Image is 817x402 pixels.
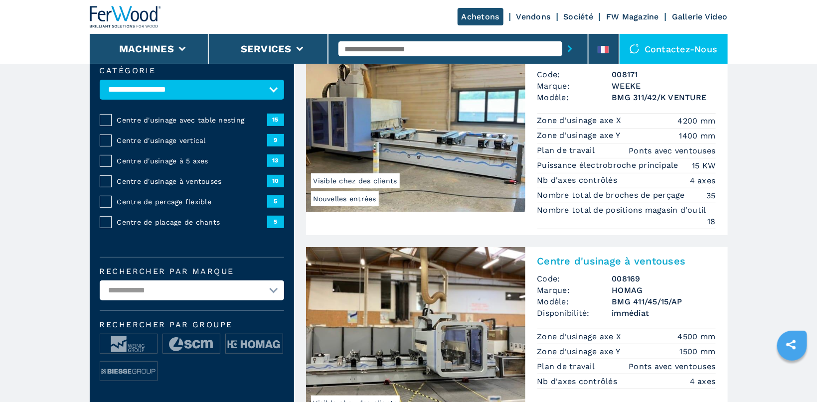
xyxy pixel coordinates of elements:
h3: 008171 [612,69,716,80]
img: image [163,334,220,354]
img: image [226,334,283,354]
p: Plan de travail [537,361,598,372]
label: catégorie [100,67,284,75]
span: 9 [267,134,284,146]
span: 10 [267,175,284,187]
p: Puissance électrobroche principale [537,160,681,171]
div: Contactez-nous [620,34,728,64]
h3: 008169 [612,273,716,284]
em: 15 KW [692,160,715,171]
span: Modèle: [537,92,612,103]
a: FW Magazine [606,12,659,21]
p: Zone d'usinage axe Y [537,130,623,141]
em: Ponts avec ventouses [629,361,716,372]
img: Ferwood [90,6,162,28]
a: Achetons [458,8,503,25]
p: Plan de travail [537,145,598,156]
em: 1500 mm [680,346,716,357]
h3: WEEKE [612,80,716,92]
span: Centre de placage de chants [117,217,267,227]
a: sharethis [779,332,804,357]
img: image [100,334,157,354]
button: Machines [119,43,174,55]
button: submit-button [562,37,578,60]
span: Centre d'usinage à 5 axes [117,156,267,166]
span: Marque: [537,80,612,92]
a: Société [564,12,594,21]
a: Gallerie Video [672,12,728,21]
p: Zone d'usinage axe X [537,331,624,342]
p: Nb d'axes contrôlés [537,175,620,186]
span: Disponibilité: [537,307,612,319]
span: 5 [267,195,284,207]
em: 4 axes [690,376,716,387]
iframe: Chat [775,357,810,395]
span: Centre d'usinage à ventouses [117,176,267,186]
p: Nombre total de positions magasin d'outil [537,205,709,216]
img: Contactez-nous [630,44,640,54]
em: Ponts avec ventouses [629,145,716,156]
span: Visible chez des clients [311,173,400,188]
span: Code: [537,273,612,284]
em: 18 [707,216,716,227]
img: Centre d'usinage à ventouses WEEKE BMG 311/42/K VENTURE [306,43,525,212]
em: 4200 mm [678,115,716,127]
span: Marque: [537,284,612,296]
h3: BMG 411/45/15/AP [612,296,716,307]
h3: BMG 311/42/K VENTURE [612,92,716,103]
em: 4500 mm [678,331,716,342]
em: 1400 mm [679,130,716,141]
p: Zone d'usinage axe X [537,115,624,126]
button: Services [241,43,292,55]
em: 35 [706,190,716,201]
span: immédiat [612,307,716,319]
p: Zone d'usinage axe Y [537,346,623,357]
label: Rechercher par marque [100,268,284,275]
span: 13 [267,154,284,166]
em: 4 axes [690,175,716,186]
span: Centre de percage flexible [117,197,267,207]
span: Centre d'usinage vertical [117,135,267,145]
a: Vendons [516,12,551,21]
span: Rechercher par groupe [100,321,284,329]
span: Centre d'usinage avec table nesting [117,115,267,125]
a: Centre d'usinage à ventouses WEEKE BMG 311/42/K VENTURENouvelles entréesVisible chez des clientsC... [306,43,728,235]
p: Nombre total de broches de perçage [537,190,688,201]
span: Code: [537,69,612,80]
h3: HOMAG [612,284,716,296]
img: image [100,362,157,382]
span: 5 [267,216,284,228]
p: Nb d'axes contrôlés [537,376,620,387]
h2: Centre d'usinage à ventouses [537,255,716,267]
span: Nouvelles entrées [311,191,379,206]
span: 15 [267,114,284,126]
span: Modèle: [537,296,612,307]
